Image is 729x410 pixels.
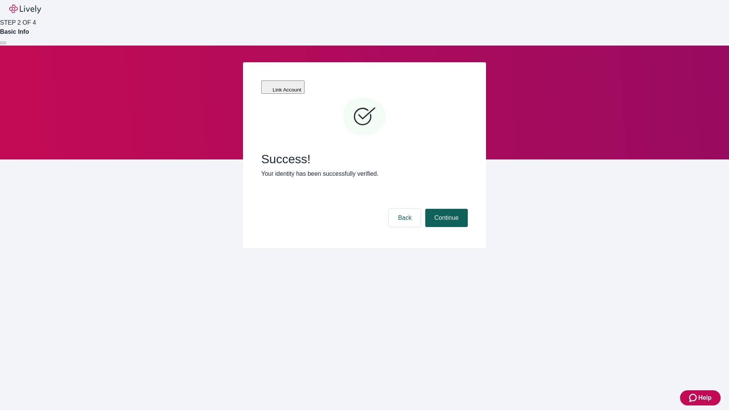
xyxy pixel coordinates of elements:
button: Link Account [261,80,305,94]
svg: Zendesk support icon [689,393,698,402]
span: Success! [261,152,468,166]
img: Lively [9,5,41,14]
p: Your identity has been successfully verified. [261,169,468,178]
span: Help [698,393,712,402]
svg: Checkmark icon [342,94,387,140]
button: Continue [425,209,468,227]
button: Back [389,209,421,227]
button: Zendesk support iconHelp [680,390,721,405]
